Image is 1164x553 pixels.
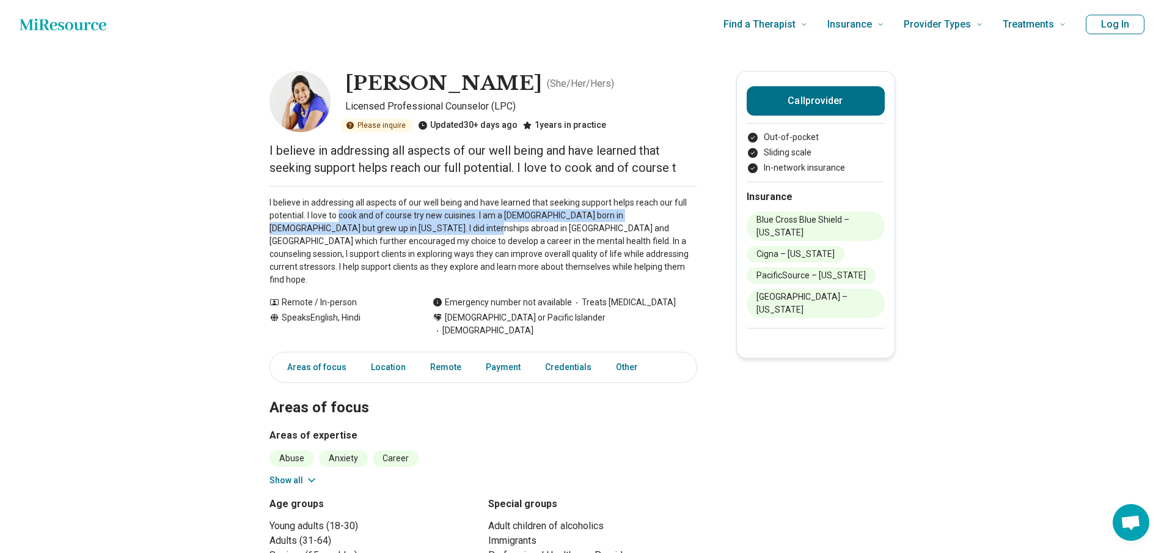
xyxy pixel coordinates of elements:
[269,71,331,132] img: Sharon Reddy, Licensed Professional Counselor (LPC)
[747,246,844,262] li: Cigna – [US_STATE]
[364,355,413,380] a: Location
[547,76,614,91] p: ( She/Her/Hers )
[273,355,354,380] a: Areas of focus
[747,146,885,159] li: Sliding scale
[488,533,697,548] li: Immigrants
[488,519,697,533] li: Adult children of alcoholics
[478,355,528,380] a: Payment
[572,296,676,309] span: Treats [MEDICAL_DATA]
[747,131,885,144] li: Out-of-pocket
[269,533,478,548] li: Adults (31-64)
[340,119,413,132] div: Please inquire
[269,450,314,467] li: Abuse
[373,450,419,467] li: Career
[747,190,885,204] h2: Insurance
[269,296,408,309] div: Remote / In-person
[747,86,885,116] button: Callprovider
[488,497,697,511] h3: Special groups
[538,355,599,380] a: Credentials
[20,12,106,37] a: Home page
[827,16,872,33] span: Insurance
[269,428,697,443] h3: Areas of expertise
[269,142,697,176] p: I believe in addressing all aspects of our well being and have learned that seeking support helps...
[269,311,408,337] div: Speaks English, Hindi
[269,368,697,418] h2: Areas of focus
[345,71,542,97] h1: [PERSON_NAME]
[445,311,606,324] span: [DEMOGRAPHIC_DATA] or Pacific Islander
[423,355,469,380] a: Remote
[1003,16,1054,33] span: Treatments
[433,296,572,309] div: Emergency number not available
[747,267,876,284] li: PacificSource – [US_STATE]
[609,355,653,380] a: Other
[747,161,885,174] li: In-network insurance
[747,289,885,318] li: [GEOGRAPHIC_DATA] – [US_STATE]
[345,99,697,114] p: Licensed Professional Counselor (LPC)
[269,519,478,533] li: Young adults (18-30)
[1113,504,1149,541] div: Open chat
[418,119,518,132] div: Updated 30+ days ago
[747,131,885,174] ul: Payment options
[522,119,606,132] div: 1 years in practice
[723,16,796,33] span: Find a Therapist
[747,212,885,241] li: Blue Cross Blue Shield – [US_STATE]
[269,497,478,511] h3: Age groups
[269,474,318,487] button: Show all
[904,16,971,33] span: Provider Types
[319,450,368,467] li: Anxiety
[269,196,697,286] p: I believe in addressing all aspects of our well being and have learned that seeking support helps...
[1086,15,1144,34] button: Log In
[433,324,533,337] span: [DEMOGRAPHIC_DATA]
